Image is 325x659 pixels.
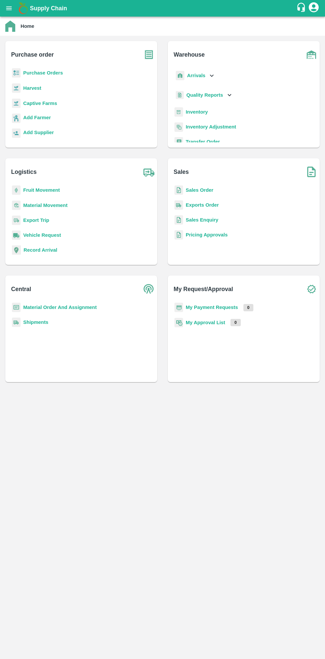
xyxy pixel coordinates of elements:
a: Sales Order [186,187,213,193]
img: whTransfer [174,137,183,147]
img: sales [174,185,183,195]
a: Record Arrival [24,247,57,253]
img: purchase [141,46,157,63]
a: Exports Order [186,202,219,208]
b: My Request/Approval [174,284,233,294]
img: delivery [12,216,21,225]
a: Material Order And Assignment [23,305,97,310]
img: warehouse [303,46,320,63]
b: Central [11,284,31,294]
a: Material Movement [23,203,68,208]
a: Harvest [23,85,41,91]
img: supplier [12,128,21,138]
img: vehicle [12,230,21,240]
img: harvest [12,98,21,108]
a: Add Farmer [23,114,51,123]
img: truck [141,164,157,180]
p: 0 [230,319,241,326]
b: Add Farmer [23,115,51,120]
a: Captive Farms [23,101,57,106]
img: sales [174,230,183,240]
b: Quality Reports [186,92,223,98]
b: Arrivals [187,73,205,78]
button: open drawer [1,1,17,16]
img: shipments [174,200,183,210]
img: whArrival [176,71,184,80]
img: farmer [12,114,21,123]
img: inventory [174,122,183,132]
a: My Approval List [186,320,225,325]
div: Quality Reports [174,88,233,102]
img: central [141,281,157,297]
p: 0 [243,304,254,311]
b: Purchase order [11,50,54,59]
img: recordArrival [12,245,21,255]
a: Export Trip [23,218,49,223]
img: shipments [12,318,21,327]
a: Pricing Approvals [186,232,227,237]
img: home [5,21,15,32]
a: Sales Enquiry [186,217,218,223]
a: Add Supplier [23,129,54,138]
a: Transfer Order [186,139,220,144]
div: customer-support [296,2,308,14]
b: Supply Chain [30,5,67,12]
b: Sales [174,167,189,177]
img: whInventory [174,107,183,117]
img: centralMaterial [12,303,21,312]
a: Inventory [186,109,208,115]
div: account of current user [308,1,320,15]
img: harvest [12,83,21,93]
img: soSales [303,164,320,180]
a: Vehicle Request [23,232,61,238]
img: fruit [12,185,21,195]
a: Purchase Orders [23,70,63,76]
a: Shipments [23,320,48,325]
b: Home [21,24,34,29]
img: approval [174,318,183,328]
b: Logistics [11,167,37,177]
b: Warehouse [174,50,205,59]
a: My Payment Requests [186,305,238,310]
img: check [303,281,320,297]
img: logo [17,2,30,15]
b: Add Supplier [23,130,54,135]
img: payment [174,303,183,312]
img: material [12,200,21,210]
a: Fruit Movement [23,187,60,193]
div: Arrivals [174,68,216,83]
a: Inventory Adjustment [186,124,236,129]
img: reciept [12,68,21,78]
a: Supply Chain [30,4,296,13]
img: sales [174,215,183,225]
img: qualityReport [176,91,184,99]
